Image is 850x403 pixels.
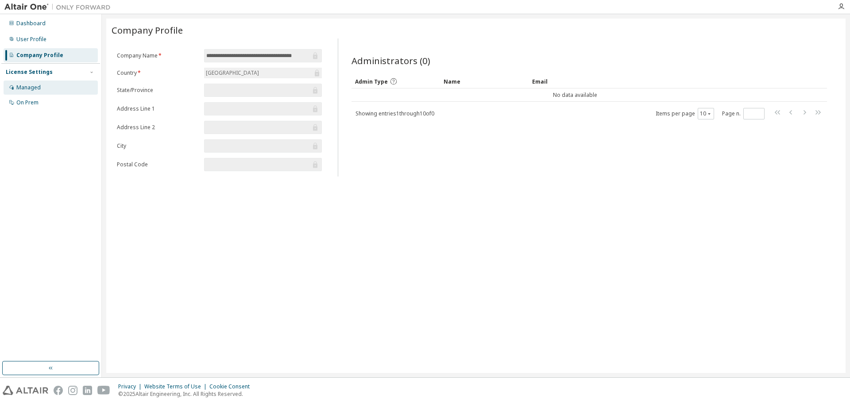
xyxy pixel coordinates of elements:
label: Address Line 2 [117,124,199,131]
div: Managed [16,84,41,91]
div: Company Profile [16,52,63,59]
button: 10 [700,110,712,117]
span: Admin Type [355,78,388,85]
span: Showing entries 1 through 10 of 0 [355,110,434,117]
img: altair_logo.svg [3,386,48,395]
div: User Profile [16,36,46,43]
label: City [117,142,199,150]
div: Dashboard [16,20,46,27]
div: Privacy [118,383,144,390]
p: © 2025 Altair Engineering, Inc. All Rights Reserved. [118,390,255,398]
div: License Settings [6,69,53,76]
span: Items per page [656,108,714,119]
img: youtube.svg [97,386,110,395]
div: Name [444,74,525,88]
img: Altair One [4,3,115,12]
label: Postal Code [117,161,199,168]
td: No data available [352,88,799,102]
div: Email [532,74,614,88]
img: linkedin.svg [83,386,92,395]
div: Website Terms of Use [144,383,209,390]
label: Company Name [117,52,199,59]
div: [GEOGRAPHIC_DATA] [205,68,260,78]
label: State/Province [117,87,199,94]
span: Company Profile [112,24,183,36]
div: On Prem [16,99,39,106]
span: Administrators (0) [352,54,430,67]
div: Cookie Consent [209,383,255,390]
span: Page n. [722,108,765,119]
label: Country [117,69,199,77]
img: facebook.svg [54,386,63,395]
label: Address Line 1 [117,105,199,112]
img: instagram.svg [68,386,77,395]
div: [GEOGRAPHIC_DATA] [204,68,322,78]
